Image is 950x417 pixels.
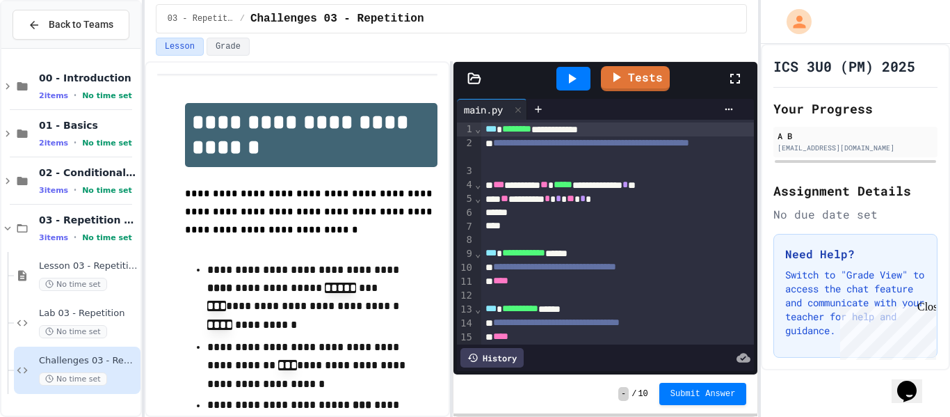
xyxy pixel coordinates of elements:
span: Challenges 03 - Repetition [250,10,424,27]
button: Grade [207,38,250,56]
span: • [74,232,77,243]
div: 4 [457,178,474,192]
div: 9 [457,247,474,261]
span: No time set [39,278,107,291]
span: Fold line [474,123,481,134]
div: 3 [457,164,474,178]
div: No due date set [773,206,937,223]
span: 00 - Introduction [39,72,138,84]
span: 3 items [39,186,68,195]
span: Lab 03 - Repetition [39,308,138,320]
div: A B [778,129,933,142]
span: • [74,137,77,148]
iframe: chat widget [892,361,936,403]
div: Chat with us now!Close [6,6,96,88]
span: No time set [82,91,132,100]
div: 6 [457,206,474,220]
h3: Need Help? [785,246,926,262]
span: - [618,387,629,401]
div: main.py [457,99,527,120]
span: No time set [39,325,107,338]
div: 12 [457,289,474,303]
div: main.py [457,102,510,117]
button: Lesson [156,38,204,56]
span: 3 items [39,233,68,242]
div: 1 [457,123,474,136]
span: Lesson 03 - Repetition [39,260,138,272]
button: Back to Teams [13,10,129,40]
span: • [74,184,77,196]
a: Tests [601,66,670,91]
span: No time set [39,372,107,386]
iframe: chat widget [835,301,936,360]
span: 2 items [39,91,68,100]
span: 01 - Basics [39,119,138,132]
span: 03 - Repetition (while and for) [39,214,138,226]
div: 5 [457,192,474,206]
span: Fold line [474,193,481,204]
h2: Your Progress [773,99,937,118]
div: 7 [457,220,474,234]
div: My Account [772,6,815,38]
button: Submit Answer [659,383,747,405]
h1: ICS 3U0 (PM) 2025 [773,56,915,76]
div: 11 [457,275,474,289]
span: • [74,90,77,101]
span: Back to Teams [49,17,113,32]
div: 15 [457,331,474,345]
span: / [631,388,636,400]
span: 2 items [39,139,68,148]
span: 10 [638,388,647,400]
span: / [240,13,245,24]
div: 10 [457,261,474,275]
div: 2 [457,136,474,164]
span: No time set [82,186,132,195]
div: 13 [457,303,474,317]
span: Challenges 03 - Repetition [39,355,138,367]
span: Fold line [474,304,481,315]
span: Fold line [474,248,481,259]
span: Submit Answer [670,388,736,400]
div: History [460,348,524,368]
div: [EMAIL_ADDRESS][DOMAIN_NAME] [778,143,933,153]
span: 02 - Conditional Statements (if) [39,166,138,179]
div: 14 [457,317,474,331]
span: Fold line [474,179,481,190]
h2: Assignment Details [773,181,937,200]
div: 8 [457,233,474,247]
span: No time set [82,139,132,148]
span: No time set [82,233,132,242]
span: 03 - Repetition (while and for) [168,13,234,24]
p: Switch to "Grade View" to access the chat feature and communicate with your teacher for help and ... [785,268,926,338]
